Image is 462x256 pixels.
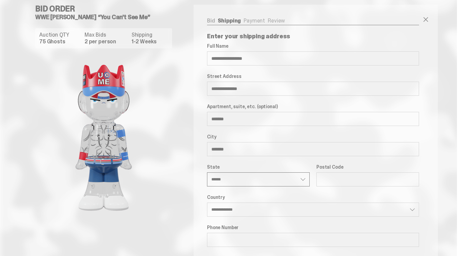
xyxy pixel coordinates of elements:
[132,32,168,38] dt: Shipping
[39,39,81,44] dd: 75 Ghosts
[132,39,168,44] dd: 1-2 Weeks
[207,195,419,200] label: Country
[207,225,419,230] label: Phone Number
[85,39,127,44] dd: 2 per person
[207,104,419,109] label: Apartment, suite, etc. (optional)
[85,32,127,38] dt: Max Bids
[207,33,419,39] p: Enter your shipping address
[39,32,81,38] dt: Auction QTY
[207,134,419,139] label: City
[207,74,419,79] label: Street Address
[37,54,171,222] img: product image
[207,43,419,49] label: Full Name
[35,14,177,20] h5: WWE [PERSON_NAME] “You Can't See Me”
[35,5,177,13] h4: Bid Order
[207,164,310,170] label: State
[207,17,215,24] a: Bid
[218,17,241,24] a: Shipping
[316,164,419,170] label: Postal Code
